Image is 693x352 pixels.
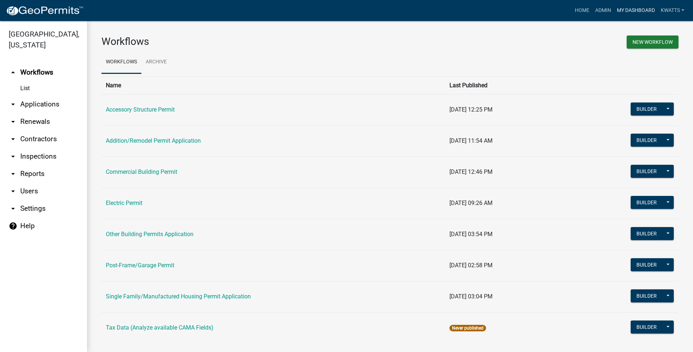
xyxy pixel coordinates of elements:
[141,51,171,74] a: Archive
[631,227,663,240] button: Builder
[101,35,385,48] h3: Workflows
[631,320,663,334] button: Builder
[9,117,17,126] i: arrow_drop_down
[9,169,17,178] i: arrow_drop_down
[106,168,177,175] a: Commercial Building Permit
[9,100,17,109] i: arrow_drop_down
[9,204,17,213] i: arrow_drop_down
[449,137,493,144] span: [DATE] 11:54 AM
[592,4,614,17] a: Admin
[106,137,201,144] a: Addition/Remodel Permit Application
[106,231,194,238] a: Other Building Permits Application
[449,325,486,331] span: Never published
[449,200,493,206] span: [DATE] 09:26 AM
[658,4,687,17] a: Kwatts
[614,4,658,17] a: My Dashboard
[106,293,251,300] a: Single Family/Manufactured Housing Permit Application
[9,152,17,161] i: arrow_drop_down
[9,68,17,77] i: arrow_drop_up
[106,262,174,269] a: Post-Frame/Garage Permit
[449,106,493,113] span: [DATE] 12:25 PM
[631,165,663,178] button: Builder
[106,324,213,331] a: Tax Data (Analyze available CAMA Fields)
[445,76,561,94] th: Last Published
[449,293,493,300] span: [DATE] 03:04 PM
[449,262,493,269] span: [DATE] 02:58 PM
[106,200,142,206] a: Electric Permit
[631,289,663,302] button: Builder
[631,258,663,271] button: Builder
[101,76,445,94] th: Name
[449,231,493,238] span: [DATE] 03:54 PM
[631,102,663,116] button: Builder
[631,196,663,209] button: Builder
[627,35,679,49] button: New Workflow
[9,222,17,230] i: help
[9,135,17,143] i: arrow_drop_down
[572,4,592,17] a: Home
[9,187,17,196] i: arrow_drop_down
[106,106,175,113] a: Accessory Structure Permit
[449,168,493,175] span: [DATE] 12:46 PM
[101,51,141,74] a: Workflows
[631,134,663,147] button: Builder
